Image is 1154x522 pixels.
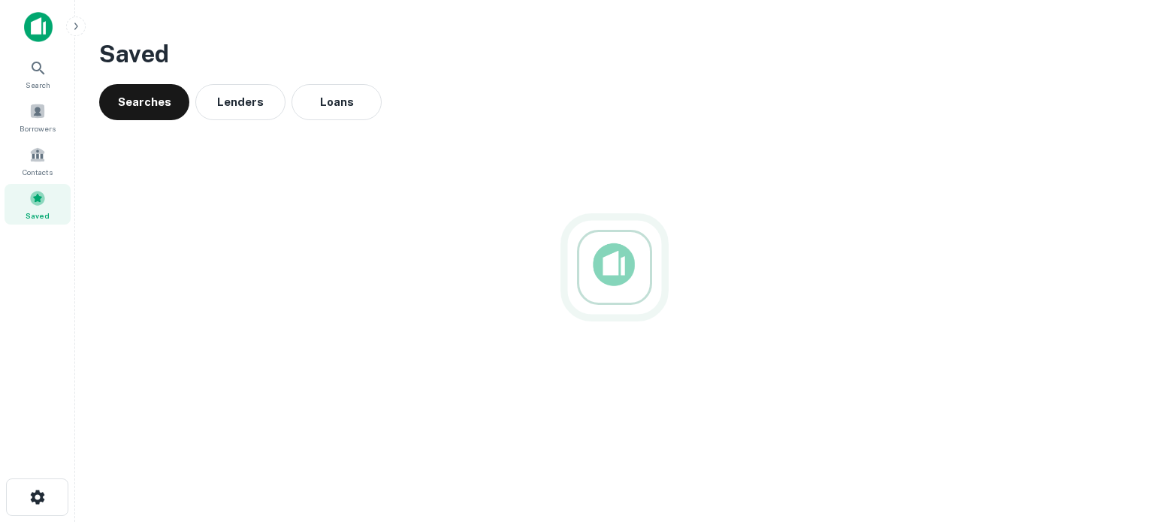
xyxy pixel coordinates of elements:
span: Borrowers [20,122,56,134]
button: Loans [292,84,382,120]
button: Searches [99,84,189,120]
a: Borrowers [5,97,71,137]
a: Search [5,53,71,94]
img: capitalize-icon.png [24,12,53,42]
a: Saved [5,184,71,225]
span: Saved [26,210,50,222]
span: Search [26,79,50,91]
button: Lenders [195,84,285,120]
h3: Saved [99,36,1130,72]
iframe: Chat Widget [1079,402,1154,474]
span: Contacts [23,166,53,178]
a: Contacts [5,140,71,181]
